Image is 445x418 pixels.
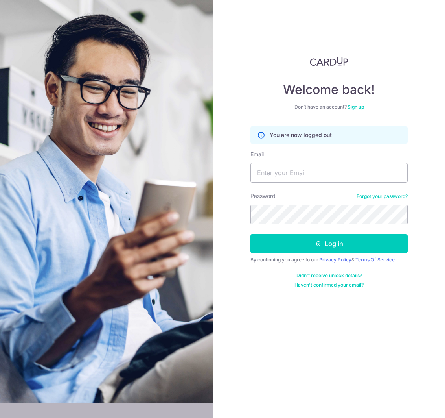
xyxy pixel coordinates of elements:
a: Haven't confirmed your email? [294,282,364,288]
a: Sign up [348,104,364,110]
a: Privacy Policy [319,257,351,263]
label: Password [250,192,276,200]
img: CardUp Logo [310,57,348,66]
input: Enter your Email [250,163,408,183]
label: Email [250,150,264,158]
a: Didn't receive unlock details? [296,272,362,279]
a: Terms Of Service [355,257,395,263]
div: Don’t have an account? [250,104,408,110]
button: Log in [250,234,408,253]
div: By continuing you agree to our & [250,257,408,263]
p: You are now logged out [270,131,332,139]
a: Forgot your password? [357,193,408,200]
h4: Welcome back! [250,82,408,98]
